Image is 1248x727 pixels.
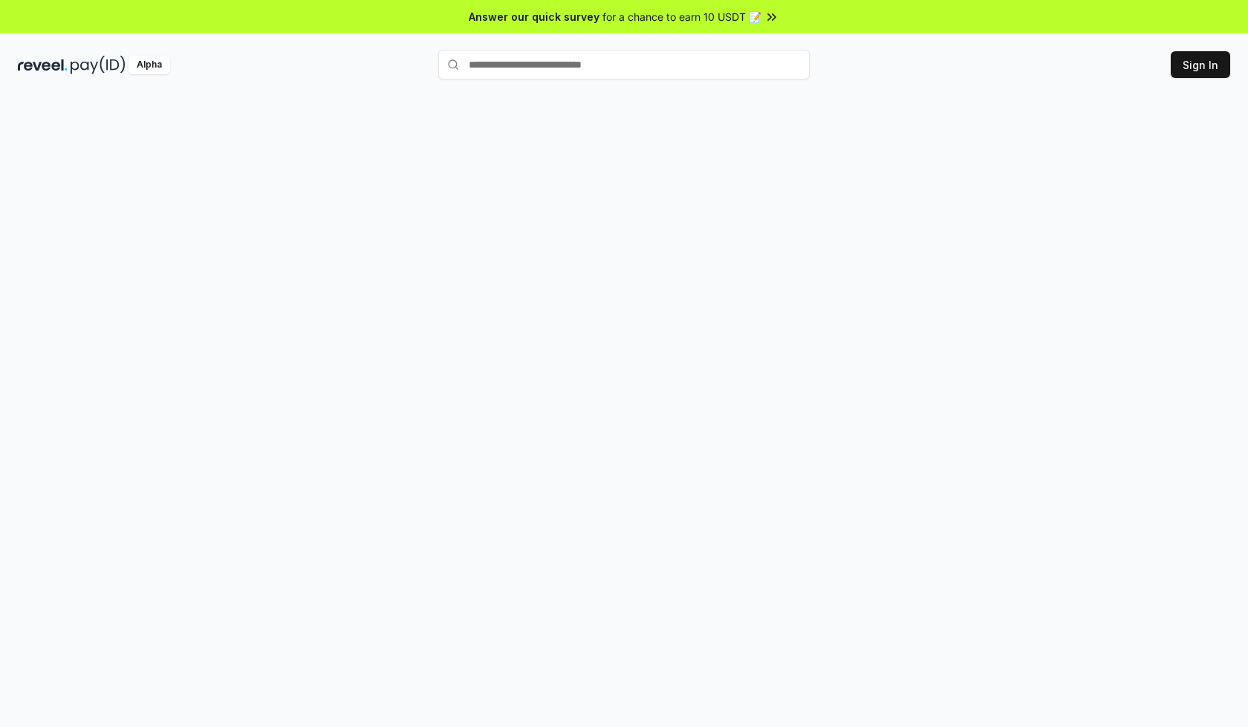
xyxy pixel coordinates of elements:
[129,56,170,74] div: Alpha
[602,9,761,25] span: for a chance to earn 10 USDT 📝
[18,56,68,74] img: reveel_dark
[1171,51,1230,78] button: Sign In
[71,56,126,74] img: pay_id
[469,9,599,25] span: Answer our quick survey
